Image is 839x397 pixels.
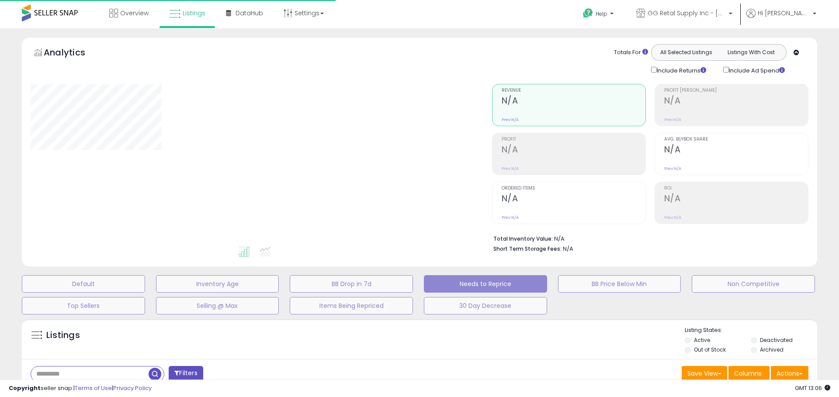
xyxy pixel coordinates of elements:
[576,1,622,28] a: Help
[664,166,681,171] small: Prev: N/A
[558,275,681,293] button: BB Price Below Min
[648,9,726,17] span: GG Retal Supply Inc - [GEOGRAPHIC_DATA]
[664,215,681,220] small: Prev: N/A
[9,384,152,393] div: seller snap | |
[502,166,519,171] small: Prev: N/A
[502,96,645,107] h2: N/A
[290,275,413,293] button: BB Drop in 7d
[664,186,808,191] span: ROI
[718,47,784,58] button: Listings With Cost
[692,275,815,293] button: Non Competitive
[645,65,717,75] div: Include Returns
[664,145,808,156] h2: N/A
[654,47,719,58] button: All Selected Listings
[183,9,205,17] span: Listings
[614,48,648,57] div: Totals For
[236,9,263,17] span: DataHub
[502,137,645,142] span: Profit
[156,275,279,293] button: Inventory Age
[596,10,607,17] span: Help
[9,384,41,392] strong: Copyright
[664,96,808,107] h2: N/A
[290,297,413,314] button: Items Being Repriced
[563,245,573,253] span: N/A
[582,8,593,19] i: Get Help
[493,245,562,252] b: Short Term Storage Fees:
[493,233,802,243] li: N/A
[664,137,808,142] span: Avg. Buybox Share
[502,186,645,191] span: Ordered Items
[44,46,102,61] h5: Analytics
[746,9,816,28] a: Hi [PERSON_NAME]
[664,88,808,93] span: Profit [PERSON_NAME]
[424,297,547,314] button: 30 Day Decrease
[156,297,279,314] button: Selling @ Max
[493,235,553,242] b: Total Inventory Value:
[502,88,645,93] span: Revenue
[22,297,145,314] button: Top Sellers
[664,193,808,205] h2: N/A
[664,117,681,122] small: Prev: N/A
[758,9,810,17] span: Hi [PERSON_NAME]
[120,9,149,17] span: Overview
[502,117,519,122] small: Prev: N/A
[717,65,799,75] div: Include Ad Spend
[424,275,547,293] button: Needs to Reprice
[502,193,645,205] h2: N/A
[502,215,519,220] small: Prev: N/A
[502,145,645,156] h2: N/A
[22,275,145,293] button: Default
